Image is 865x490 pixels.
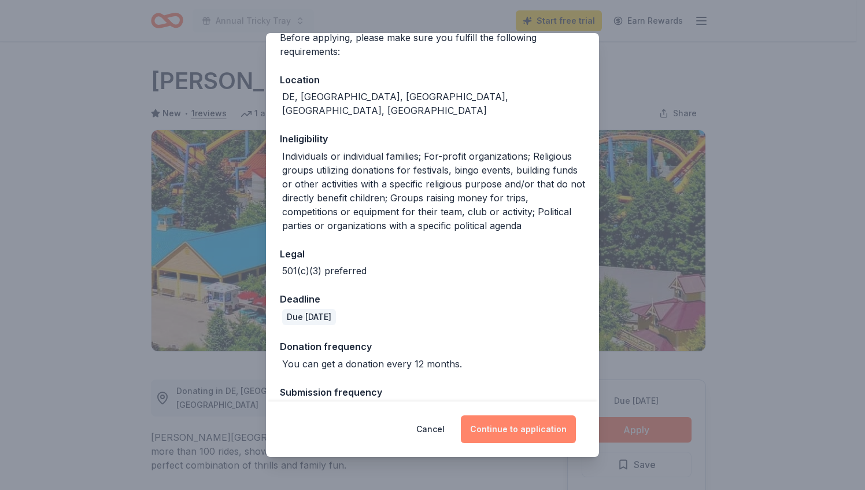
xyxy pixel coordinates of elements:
div: You can get a donation every 12 months. [282,357,462,371]
div: Due [DATE] [282,309,336,325]
button: Cancel [416,415,445,443]
div: Location [280,72,585,87]
button: Continue to application [461,415,576,443]
div: Ineligibility [280,131,585,146]
div: Donation frequency [280,339,585,354]
div: Deadline [280,292,585,307]
div: Legal [280,246,585,261]
div: DE, [GEOGRAPHIC_DATA], [GEOGRAPHIC_DATA], [GEOGRAPHIC_DATA], [GEOGRAPHIC_DATA] [282,90,585,117]
div: Before applying, please make sure you fulfill the following requirements: [280,31,585,58]
div: Individuals or individual families; For-profit organizations; Religious groups utilizing donation... [282,149,585,233]
div: Submission frequency [280,385,585,400]
div: 501(c)(3) preferred [282,264,367,278]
